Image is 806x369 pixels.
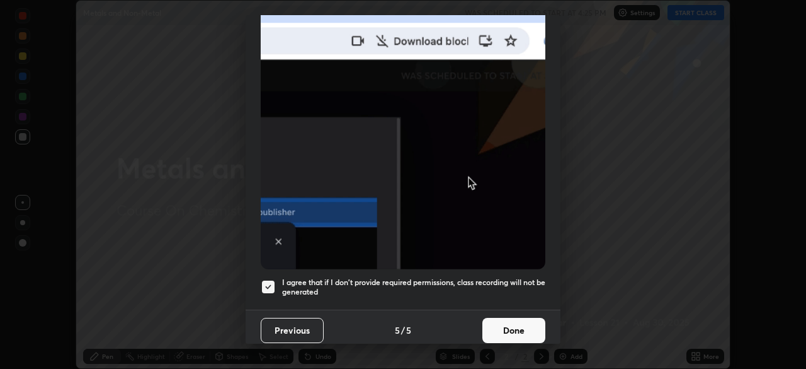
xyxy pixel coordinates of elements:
[401,324,405,337] h4: /
[261,318,324,343] button: Previous
[282,278,545,297] h5: I agree that if I don't provide required permissions, class recording will not be generated
[395,324,400,337] h4: 5
[406,324,411,337] h4: 5
[482,318,545,343] button: Done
